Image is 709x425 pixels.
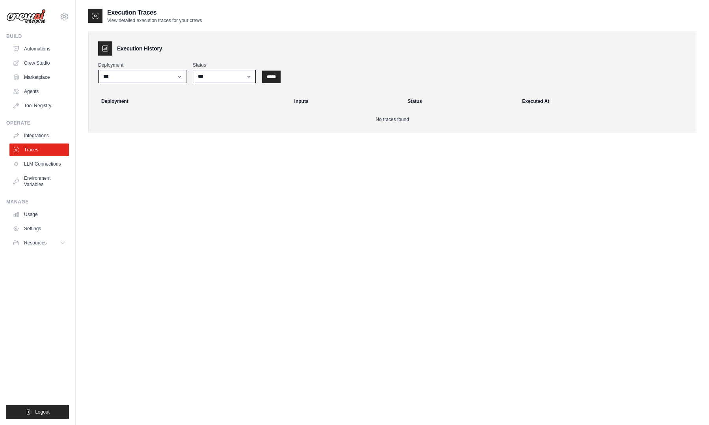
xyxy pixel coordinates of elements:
img: Logo [6,9,46,24]
a: Traces [9,144,69,156]
th: Inputs [290,93,403,110]
div: Operate [6,120,69,126]
label: Deployment [98,62,186,68]
a: Crew Studio [9,57,69,69]
h3: Execution History [117,45,162,52]
div: Manage [6,199,69,205]
a: Settings [9,222,69,235]
label: Status [193,62,256,68]
a: Usage [9,208,69,221]
th: Executed At [517,93,693,110]
a: LLM Connections [9,158,69,170]
h2: Execution Traces [107,8,202,17]
a: Environment Variables [9,172,69,191]
div: Build [6,33,69,39]
th: Status [403,93,517,110]
button: Logout [6,405,69,419]
button: Resources [9,237,69,249]
span: Logout [35,409,50,415]
p: No traces found [98,116,687,123]
a: Marketplace [9,71,69,84]
a: Integrations [9,129,69,142]
a: Tool Registry [9,99,69,112]
a: Agents [9,85,69,98]
p: View detailed execution traces for your crews [107,17,202,24]
th: Deployment [92,93,290,110]
span: Resources [24,240,47,246]
a: Automations [9,43,69,55]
